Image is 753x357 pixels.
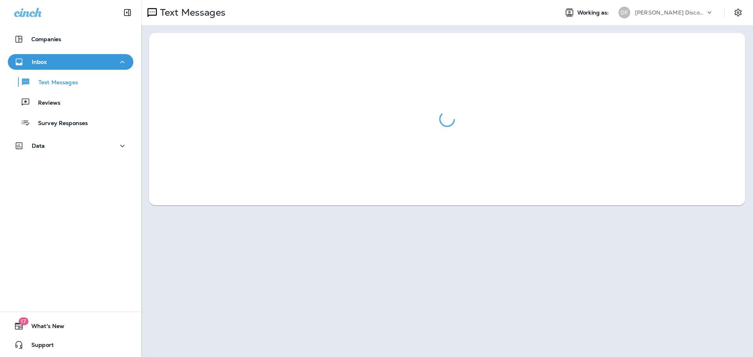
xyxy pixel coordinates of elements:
[8,94,133,111] button: Reviews
[8,114,133,131] button: Survey Responses
[731,5,745,20] button: Settings
[31,36,61,42] p: Companies
[32,143,45,149] p: Data
[8,318,133,334] button: 17What's New
[30,120,88,127] p: Survey Responses
[618,7,630,18] div: DF
[8,31,133,47] button: Companies
[577,9,611,16] span: Working as:
[31,79,78,87] p: Text Messages
[157,7,226,18] p: Text Messages
[30,100,60,107] p: Reviews
[116,5,138,20] button: Collapse Sidebar
[8,337,133,353] button: Support
[24,323,64,332] span: What's New
[18,317,28,325] span: 17
[8,138,133,154] button: Data
[8,54,133,70] button: Inbox
[635,9,706,16] p: [PERSON_NAME] Discount Tire & Alignment
[24,342,54,351] span: Support
[8,74,133,90] button: Text Messages
[32,59,47,65] p: Inbox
